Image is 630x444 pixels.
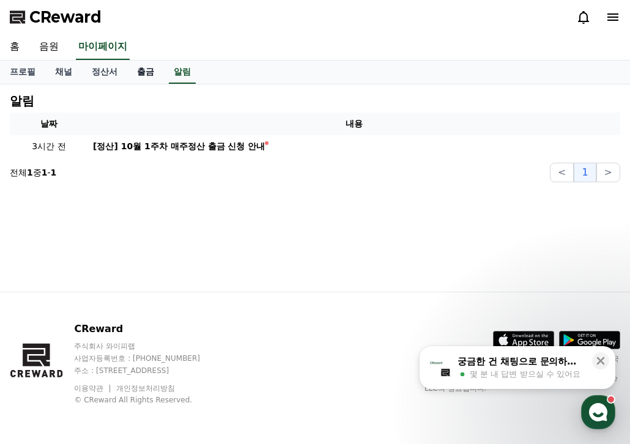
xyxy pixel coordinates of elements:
[74,353,223,363] p: 사업자등록번호 : [PHONE_NUMBER]
[42,168,48,177] strong: 1
[29,7,102,27] span: CReward
[550,163,574,182] button: <
[158,342,235,373] a: 설정
[76,34,130,60] a: 마이페이지
[4,342,81,373] a: 홈
[51,168,57,177] strong: 1
[116,384,175,393] a: 개인정보처리방침
[15,140,83,153] p: 3시간 전
[81,342,158,373] a: 대화
[10,94,34,108] h4: 알림
[74,341,223,351] p: 주식회사 와이피랩
[10,7,102,27] a: CReward
[39,361,46,371] span: 홈
[93,140,615,153] a: [정산] 10월 1주차 매주정산 출금 신청 안내
[189,361,204,371] span: 설정
[74,366,223,376] p: 주소 : [STREET_ADDRESS]
[10,166,56,179] p: 전체 중 -
[127,61,164,84] a: 출금
[10,113,88,135] th: 날짜
[596,163,620,182] button: >
[574,163,596,182] button: 1
[45,61,82,84] a: 채널
[93,140,265,153] div: [정산] 10월 1주차 매주정산 출금 신청 안내
[82,61,127,84] a: 정산서
[74,384,113,393] a: 이용약관
[27,168,33,177] strong: 1
[74,322,223,336] p: CReward
[88,113,620,135] th: 내용
[74,395,223,405] p: © CReward All Rights Reserved.
[29,34,69,60] a: 음원
[112,361,127,371] span: 대화
[169,61,196,84] a: 알림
